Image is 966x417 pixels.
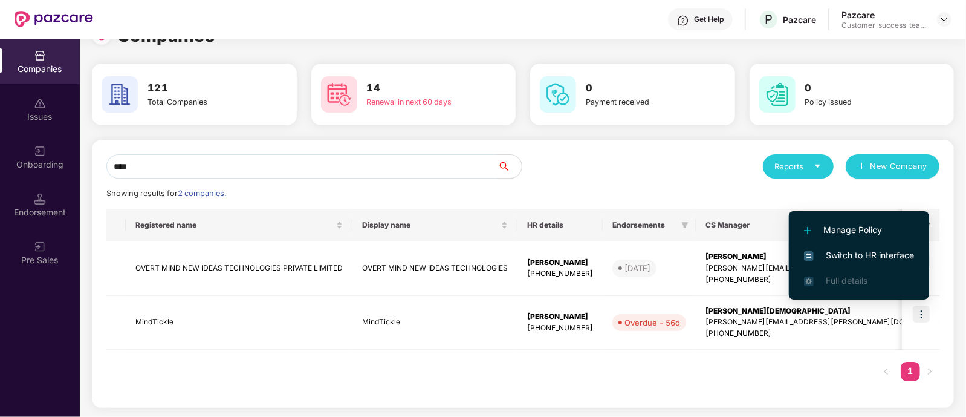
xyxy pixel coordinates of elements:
[352,209,517,241] th: Display name
[126,209,352,241] th: Registered name
[540,76,576,113] img: svg+xml;base64,PHN2ZyB4bWxucz0iaHR0cDovL3d3dy53My5vcmcvMjAwMC9zdmciIHdpZHRoPSI2MCIgaGVpZ2h0PSI2MC...
[901,362,920,381] li: 1
[841,9,926,21] div: Pazcare
[858,162,866,172] span: plus
[877,362,896,381] li: Previous Page
[527,311,593,323] div: [PERSON_NAME]
[841,21,926,30] div: Customer_success_team_lead
[352,241,517,296] td: OVERT MIND NEW IDEAS TECHNOLOGIES
[775,160,822,172] div: Reports
[527,268,593,280] div: [PHONE_NUMBER]
[877,362,896,381] button: left
[624,262,650,274] div: [DATE]
[694,15,724,24] div: Get Help
[705,328,950,340] div: [PHONE_NUMBER]
[362,220,499,230] span: Display name
[677,15,689,27] img: svg+xml;base64,PHN2ZyBpZD0iSGVscC0zMngzMiIgeG1sbnM9Imh0dHA6Ly93d3cudzMub3JnLzIwMDAvc3ZnIiB3aWR0aD...
[926,368,933,375] span: right
[34,97,46,110] img: svg+xml;base64,PHN2ZyBpZD0iSXNzdWVzX2Rpc2FibGVkIiB4bWxucz0iaHR0cDovL3d3dy53My5vcmcvMjAwMC9zdmciIH...
[705,274,950,286] div: [PHONE_NUMBER]
[367,80,471,96] h3: 14
[135,220,334,230] span: Registered name
[612,220,676,230] span: Endorsements
[102,76,138,113] img: svg+xml;base64,PHN2ZyB4bWxucz0iaHR0cDovL3d3dy53My5vcmcvMjAwMC9zdmciIHdpZHRoPSI2MCIgaGVpZ2h0PSI2MC...
[804,227,811,234] img: svg+xml;base64,PHN2ZyB4bWxucz0iaHR0cDovL3d3dy53My5vcmcvMjAwMC9zdmciIHdpZHRoPSIxMi4yMDEiIGhlaWdodD...
[126,296,352,350] td: MindTickle
[624,317,680,329] div: Overdue - 56d
[913,306,930,323] img: icon
[783,14,816,25] div: Pazcare
[178,189,226,198] span: 2 companies.
[705,251,950,263] div: [PERSON_NAME]
[883,368,890,375] span: left
[804,277,814,286] img: svg+xml;base64,PHN2ZyB4bWxucz0iaHR0cDovL3d3dy53My5vcmcvMjAwMC9zdmciIHdpZHRoPSIxNi4zNjMiIGhlaWdodD...
[34,241,46,253] img: svg+xml;base64,PHN2ZyB3aWR0aD0iMjAiIGhlaWdodD0iMjAiIHZpZXdCb3g9IjAgMCAyMCAyMCIgZmlsbD0ibm9uZSIgeG...
[705,220,941,230] span: CS Manager
[497,154,522,179] button: search
[705,263,950,274] div: [PERSON_NAME][EMAIL_ADDRESS][PERSON_NAME][DOMAIN_NAME]
[705,317,950,328] div: [PERSON_NAME][EMAIL_ADDRESS][PERSON_NAME][DOMAIN_NAME]
[705,306,950,317] div: [PERSON_NAME][DEMOGRAPHIC_DATA]
[679,218,691,232] span: filter
[804,249,914,262] span: Switch to HR interface
[920,362,939,381] button: right
[147,80,251,96] h3: 121
[870,160,928,172] span: New Company
[586,96,690,108] div: Payment received
[34,145,46,157] img: svg+xml;base64,PHN2ZyB3aWR0aD0iMjAiIGhlaWdodD0iMjAiIHZpZXdCb3g9IjAgMCAyMCAyMCIgZmlsbD0ibm9uZSIgeG...
[846,154,939,179] button: plusNew Company
[805,96,909,108] div: Policy issued
[527,323,593,334] div: [PHONE_NUMBER]
[352,296,517,350] td: MindTickle
[147,96,251,108] div: Total Companies
[517,209,603,241] th: HR details
[901,362,920,380] a: 1
[586,80,690,96] h3: 0
[497,162,522,171] span: search
[920,362,939,381] li: Next Page
[527,257,593,269] div: [PERSON_NAME]
[34,193,46,205] img: svg+xml;base64,PHN2ZyB3aWR0aD0iMTQuNSIgaGVpZ2h0PSIxNC41IiB2aWV3Qm94PSIwIDAgMTYgMTYiIGZpbGw9Im5vbm...
[681,222,689,229] span: filter
[106,189,226,198] span: Showing results for
[804,251,814,261] img: svg+xml;base64,PHN2ZyB4bWxucz0iaHR0cDovL3d3dy53My5vcmcvMjAwMC9zdmciIHdpZHRoPSIxNiIgaGVpZ2h0PSIxNi...
[939,15,949,24] img: svg+xml;base64,PHN2ZyBpZD0iRHJvcGRvd24tMzJ4MzIiIHhtbG5zPSJodHRwOi8vd3d3LnczLm9yZy8yMDAwL3N2ZyIgd2...
[15,11,93,27] img: New Pazcare Logo
[759,76,796,113] img: svg+xml;base64,PHN2ZyB4bWxucz0iaHR0cDovL3d3dy53My5vcmcvMjAwMC9zdmciIHdpZHRoPSI2MCIgaGVpZ2h0PSI2MC...
[126,241,352,296] td: OVERT MIND NEW IDEAS TECHNOLOGIES PRIVATE LIMITED
[34,50,46,62] img: svg+xml;base64,PHN2ZyBpZD0iQ29tcGFuaWVzIiB4bWxucz0iaHR0cDovL3d3dy53My5vcmcvMjAwMC9zdmciIHdpZHRoPS...
[321,76,357,113] img: svg+xml;base64,PHN2ZyB4bWxucz0iaHR0cDovL3d3dy53My5vcmcvMjAwMC9zdmciIHdpZHRoPSI2MCIgaGVpZ2h0PSI2MC...
[804,223,914,237] span: Manage Policy
[805,80,909,96] h3: 0
[367,96,471,108] div: Renewal in next 60 days
[814,162,822,170] span: caret-down
[826,275,867,286] span: Full details
[765,12,773,27] span: P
